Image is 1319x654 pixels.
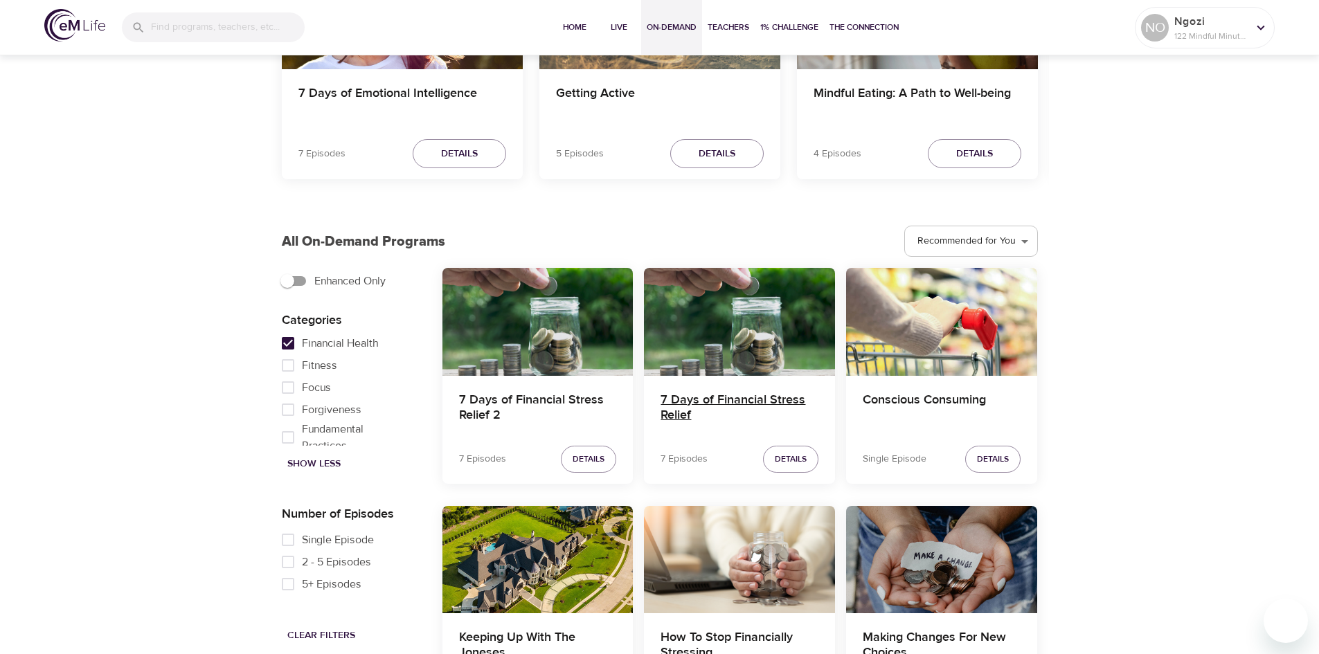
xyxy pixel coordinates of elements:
div: NO [1141,14,1169,42]
span: Details [775,452,807,466]
p: Number of Episodes [282,505,420,523]
p: Single Episode [863,452,926,466]
button: Show Less [282,451,346,477]
p: 7 Episodes [661,452,708,466]
button: 7 Days of Financial Stress Relief 2 [442,268,634,375]
span: Fundamental Practices [302,421,409,454]
button: Making Changes For New Choices [846,506,1037,613]
button: Details [965,446,1021,473]
span: Enhanced Only [314,273,386,289]
span: Fitness [302,357,337,374]
span: Financial Health [302,335,378,352]
button: Details [928,139,1021,169]
iframe: Button to launch messaging window [1264,599,1308,643]
p: All On-Demand Programs [282,231,445,252]
button: Conscious Consuming [846,268,1037,375]
h4: Conscious Consuming [863,392,1021,426]
h4: 7 Days of Financial Stress Relief 2 [459,392,617,426]
h4: 7 Days of Financial Stress Relief [661,392,818,426]
button: Keeping Up With The Joneses [442,506,634,613]
span: Details [573,452,604,466]
span: Details [441,145,478,163]
img: logo [44,9,105,42]
span: Teachers [708,20,749,35]
span: Details [956,145,993,163]
span: Clear Filters [287,627,355,644]
span: Single Episode [302,532,374,548]
span: The Connection [829,20,899,35]
span: Details [699,145,735,163]
p: 7 Episodes [459,452,506,466]
span: Home [558,20,591,35]
span: 2 - 5 Episodes [302,554,371,570]
h4: 7 Days of Emotional Intelligence [298,86,506,119]
button: Clear Filters [282,623,361,648]
span: Focus [302,379,331,396]
p: 4 Episodes [814,147,861,161]
p: Categories [282,311,420,329]
p: Ngozi [1174,13,1248,30]
button: Details [561,446,616,473]
span: Details [977,452,1009,466]
h4: Mindful Eating: A Path to Well-being [814,86,1021,119]
span: Show Less [287,455,341,473]
span: 5+ Episodes [302,576,361,592]
p: 5 Episodes [556,147,604,161]
h4: Getting Active [556,86,764,119]
input: Find programs, teachers, etc... [151,12,305,42]
button: How To Stop Financially Stressing [644,506,835,613]
span: On-Demand [647,20,697,35]
span: Forgiveness [302,401,361,418]
button: Details [670,139,764,169]
p: 122 Mindful Minutes [1174,30,1248,42]
p: 7 Episodes [298,147,346,161]
button: Details [763,446,818,473]
span: Live [602,20,636,35]
span: 1% Challenge [760,20,818,35]
button: 7 Days of Financial Stress Relief [644,268,835,375]
button: Details [413,139,506,169]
